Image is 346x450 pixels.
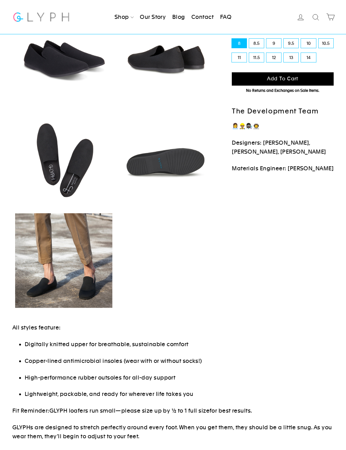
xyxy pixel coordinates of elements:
[12,9,70,25] img: Glyph
[112,10,136,24] a: Shop
[15,213,112,308] img: Panther
[15,110,112,208] img: Panther
[246,88,319,93] span: No Returns and Exchanges on Sale Items.
[301,53,316,62] label: 14
[284,39,298,48] label: 9.5
[232,164,334,173] p: Materials Engineer: [PERSON_NAME]
[210,407,252,414] span: for best results.
[301,39,316,48] label: 10
[12,324,61,331] span: All styles feature:
[232,122,334,131] p: 👩‍💼👷🏽‍♂️👩🏿‍🔬👨‍🚀
[232,72,334,86] button: Add to cart
[189,10,216,24] a: Contact
[266,39,281,48] label: 9
[170,10,188,24] a: Blog
[232,138,334,156] p: Designers: [PERSON_NAME], [PERSON_NAME], [PERSON_NAME]
[25,391,193,397] span: Lightweight, packable, and ready for wherever life takes you
[232,53,247,62] label: 11
[218,10,234,24] a: FAQ
[232,39,247,48] label: 8
[121,407,210,414] span: please size up by ½ to 1 full size
[319,39,333,48] label: 10.5
[137,10,168,24] a: Our Story
[15,7,112,105] img: Panther
[112,10,234,24] ul: Primary
[249,39,264,48] label: 8.5
[12,424,332,439] span: GLYPHs are designed to stretch perfectly around every foot. When you get them, they should be a l...
[118,7,215,105] img: Panther
[118,110,215,208] img: Panther
[249,53,264,62] label: 11.5
[49,407,121,414] span: GLYPH loafers run small—
[266,53,281,62] label: 12
[25,341,189,347] span: Digitally knitted upper for breathable, sustainable comfort
[25,358,202,364] span: Copper-lined antimicrobial insoles (wear with or without socks!)
[12,407,49,414] span: Fit Reminder:
[284,53,298,62] label: 13
[232,107,334,116] h2: The Development Team
[25,374,175,381] span: High-performance rubber outsoles for all-day support
[267,76,298,82] span: Add to cart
